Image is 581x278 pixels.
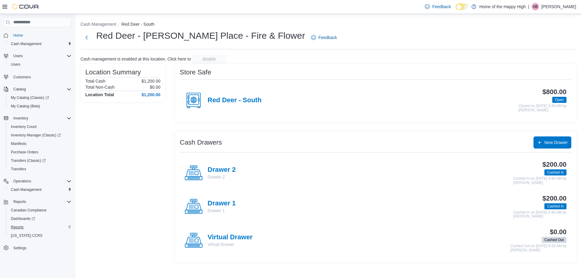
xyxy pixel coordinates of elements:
[11,95,49,100] span: My Catalog (Classic)
[11,150,38,155] span: Purchase Orders
[6,185,74,194] button: Cash Management
[555,97,564,103] span: Open
[6,40,74,48] button: Cash Management
[8,215,38,222] a: Dashboards
[8,40,44,47] a: Cash Management
[208,208,236,214] p: Drawer 1
[11,115,71,122] span: Inventory
[6,223,74,231] button: Reports
[13,179,31,184] span: Operations
[11,115,31,122] button: Inventory
[11,198,71,205] span: Reports
[8,149,41,156] a: Purchase Orders
[142,79,160,83] p: $1,200.00
[85,85,115,90] h6: Total Non-Cash
[11,225,24,230] span: Reports
[11,178,34,185] button: Operations
[192,54,226,64] button: disable
[533,3,538,10] span: AB
[528,3,529,10] p: |
[121,22,154,27] button: Red Deer - South
[11,74,33,81] a: Customers
[80,21,576,28] nav: An example of EuiBreadcrumbs
[8,140,71,147] span: Manifests
[142,92,160,97] h4: $1,200.00
[1,85,74,93] button: Catalog
[456,4,468,10] input: Dark Mode
[13,87,26,92] span: Catalog
[13,246,26,250] span: Settings
[543,195,566,202] h3: $200.00
[11,31,71,39] span: Home
[513,177,566,185] p: Cashed In on [DATE] 9:40 AM by [PERSON_NAME]
[8,132,71,139] span: Inventory Manager (Classic)
[543,161,566,168] h3: $200.00
[8,157,71,164] span: Transfers (Classic)
[6,156,74,165] a: Transfers (Classic)
[8,103,43,110] a: My Catalog (Beta)
[11,124,37,129] span: Inventory Count
[85,79,105,83] h6: Total Cash
[11,233,42,238] span: [US_STATE] CCRS
[80,57,191,61] p: Cash management is enabled at this location. Click here to
[8,103,71,110] span: My Catalog (Beta)
[11,133,61,138] span: Inventory Manager (Classic)
[12,4,39,10] img: Cova
[11,52,71,60] span: Users
[11,244,71,252] span: Settings
[432,4,451,10] span: Feedback
[6,165,74,173] button: Transfers
[80,22,116,27] button: Cash Management
[8,207,71,214] span: Canadian Compliance
[13,33,23,38] span: Home
[11,167,26,172] span: Transfers
[8,123,39,130] a: Inventory Count
[318,34,337,41] span: Feedback
[6,131,74,139] a: Inventory Manager (Classic)
[8,165,71,173] span: Transfers
[8,140,29,147] a: Manifests
[8,149,71,156] span: Purchase Orders
[11,208,47,213] span: Canadian Compliance
[13,116,28,121] span: Inventory
[150,85,160,90] p: $0.00
[532,3,539,10] div: Ashley Boychuk
[1,177,74,185] button: Operations
[6,60,74,69] button: Users
[8,40,71,47] span: Cash Management
[547,204,564,209] span: Cashed In
[543,88,566,96] h3: $800.00
[80,31,93,44] button: Next
[544,169,566,175] span: Cashed In
[11,73,71,80] span: Customers
[11,216,35,221] span: Dashboards
[1,52,74,60] button: Users
[8,132,63,139] a: Inventory Manager (Classic)
[4,28,71,268] nav: Complex example
[8,207,49,214] a: Canadian Compliance
[550,228,566,236] h3: $0.00
[542,237,566,243] span: Cashed Out
[309,31,339,44] a: Feedback
[208,234,253,241] h4: Virtual Drawer
[8,186,71,193] span: Cash Management
[208,166,236,174] h4: Drawer 2
[11,141,26,146] span: Manifests
[11,86,28,93] button: Catalog
[552,97,566,103] span: Open
[513,211,566,219] p: Cashed In on [DATE] 9:40 AM by [PERSON_NAME]
[8,165,28,173] a: Transfers
[11,178,71,185] span: Operations
[11,32,25,39] a: Home
[11,41,41,46] span: Cash Management
[6,139,74,148] button: Manifests
[11,244,29,252] a: Settings
[11,52,25,60] button: Users
[208,200,236,208] h4: Drawer 1
[13,75,31,80] span: Customers
[96,30,305,42] h1: Red Deer - [PERSON_NAME] Place - Fire & Flower
[13,54,23,58] span: Users
[8,215,71,222] span: Dashboards
[8,232,45,239] a: [US_STATE] CCRS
